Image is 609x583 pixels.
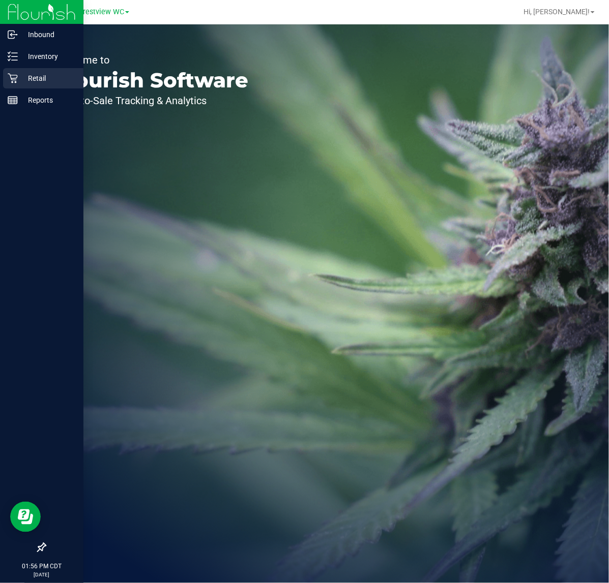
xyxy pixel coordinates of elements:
span: Hi, [PERSON_NAME]! [524,8,590,16]
p: Retail [18,72,79,84]
p: Inbound [18,28,79,41]
inline-svg: Inventory [8,51,18,62]
p: Seed-to-Sale Tracking & Analytics [55,96,248,106]
p: Flourish Software [55,70,248,90]
span: Crestview WC [78,8,124,16]
iframe: Resource center [10,502,41,532]
p: [DATE] [5,571,79,578]
p: Inventory [18,50,79,63]
inline-svg: Reports [8,95,18,105]
p: 01:56 PM CDT [5,562,79,571]
p: Reports [18,94,79,106]
inline-svg: Inbound [8,29,18,40]
p: Welcome to [55,55,248,65]
inline-svg: Retail [8,73,18,83]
